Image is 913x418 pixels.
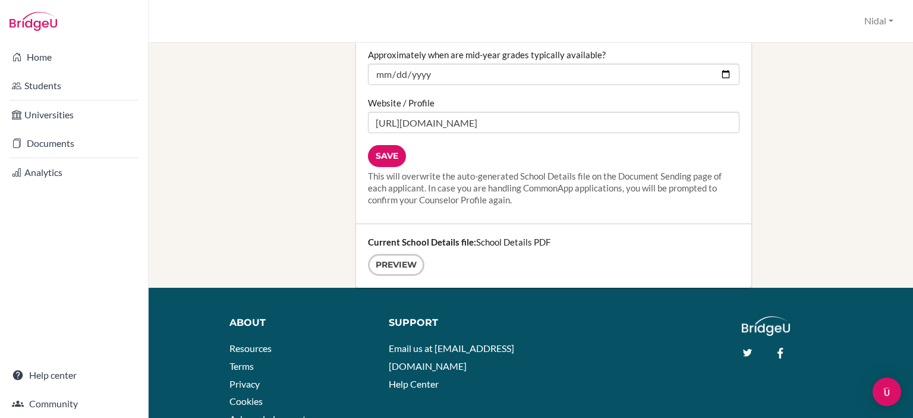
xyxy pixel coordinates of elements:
a: Universities [2,103,146,127]
a: Preview [368,254,424,276]
a: Help Center [389,378,439,389]
div: Support [389,316,521,330]
a: Help center [2,363,146,387]
a: Community [2,392,146,416]
label: Website / Profile [368,97,435,109]
button: Nidal [859,10,899,32]
div: Open Intercom Messenger [873,378,901,406]
a: Resources [229,342,272,354]
a: Documents [2,131,146,155]
div: About [229,316,372,330]
a: Terms [229,360,254,372]
div: This will overwrite the auto-generated School Details file on the Document Sending page of each a... [368,170,739,206]
a: Cookies [229,395,263,407]
a: Analytics [2,161,146,184]
div: School Details PDF [356,224,751,288]
strong: Current School Details file: [368,237,476,247]
a: Students [2,74,146,98]
a: Email us at [EMAIL_ADDRESS][DOMAIN_NAME] [389,342,514,372]
input: Save [368,145,406,167]
a: Privacy [229,378,260,389]
label: Approximately when are mid-year grades typically available? [368,49,606,61]
a: Home [2,45,146,69]
img: logo_white@2x-f4f0deed5e89b7ecb1c2cc34c3e3d731f90f0f143d5ea2071677605dd97b5244.png [742,316,790,336]
img: Bridge-U [10,12,57,31]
